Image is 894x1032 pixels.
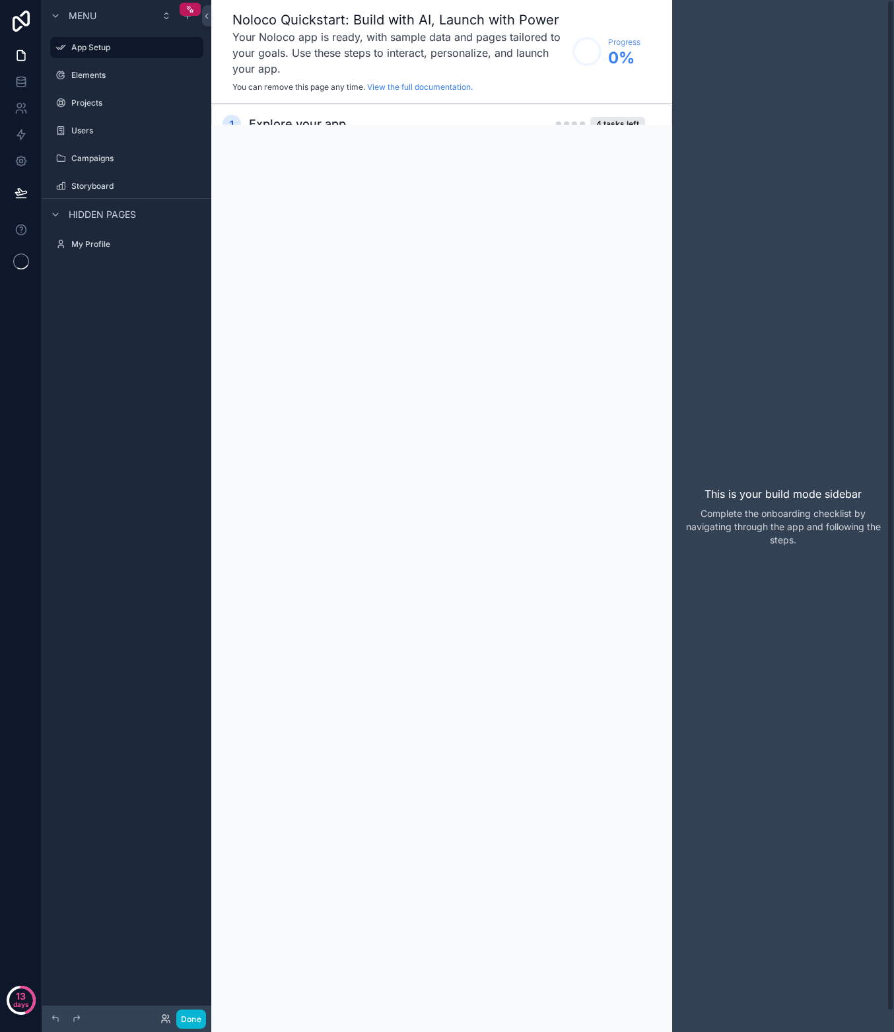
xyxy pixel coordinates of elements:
[705,486,862,502] p: This is your build mode sidebar
[176,1010,206,1029] button: Done
[69,9,96,22] span: Menu
[683,507,883,547] p: Complete the onboarding checklist by navigating through the app and following the steps.
[50,65,203,86] a: Elements
[16,990,26,1003] p: 13
[608,48,640,69] span: 0 %
[367,82,473,92] a: View the full documentation.
[13,995,29,1014] p: days
[608,37,640,48] span: Progress
[71,125,201,136] label: Users
[71,42,195,53] label: App Setup
[71,153,201,164] label: Campaigns
[71,98,201,108] label: Projects
[50,120,203,141] a: Users
[50,148,203,169] a: Campaigns
[232,82,365,92] span: You can remove this page any time.
[71,239,201,250] label: My Profile
[50,176,203,197] a: Storyboard
[50,92,203,114] a: Projects
[71,70,201,81] label: Elements
[232,29,566,77] h3: Your Noloco app is ready, with sample data and pages tailored to your goals. Use these steps to i...
[50,234,203,255] a: My Profile
[232,11,566,29] h1: Noloco Quickstart: Build with AI, Launch with Power
[50,37,203,58] a: App Setup
[69,208,136,221] span: Hidden pages
[71,181,201,191] label: Storyboard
